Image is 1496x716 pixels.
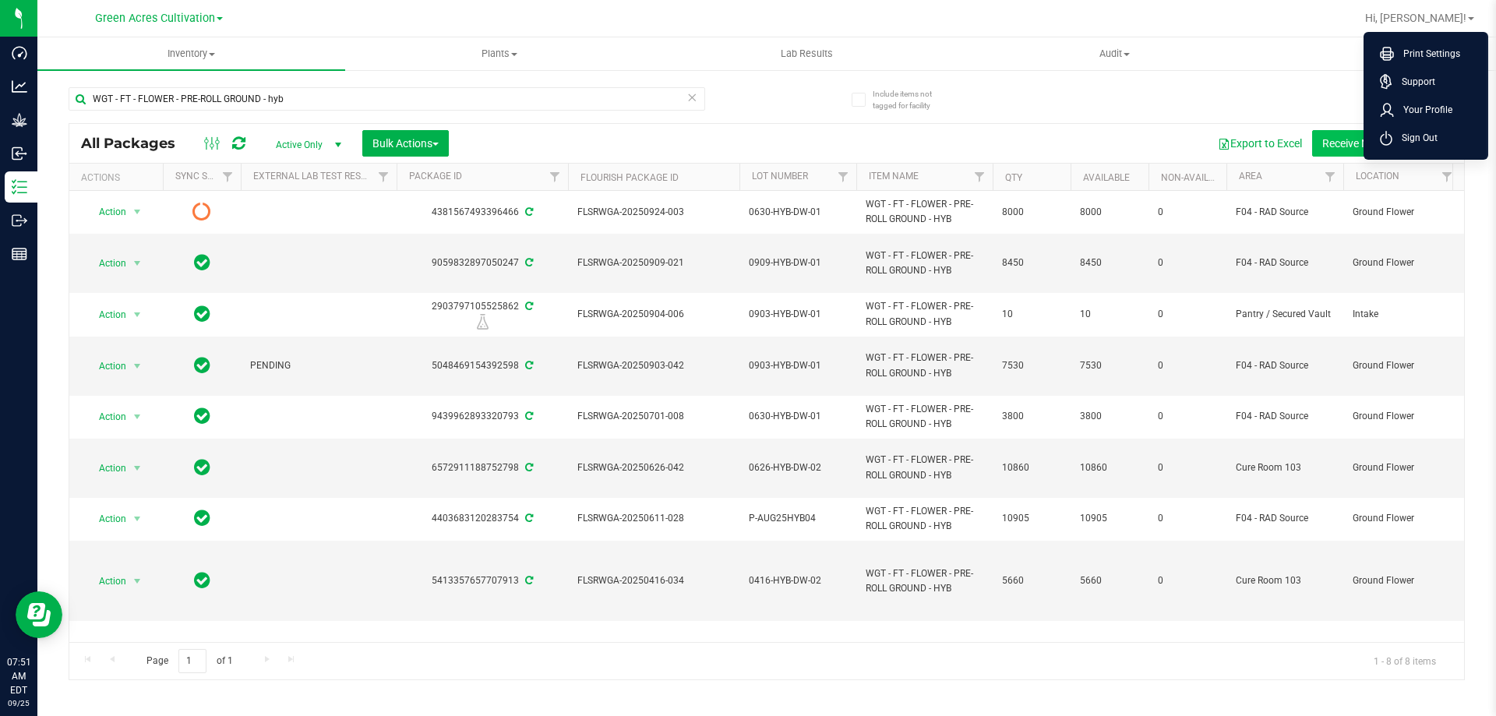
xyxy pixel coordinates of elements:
[345,37,653,70] a: Plants
[69,87,705,111] input: Search Package ID, Item Name, SKU, Lot or Part Number...
[523,513,533,524] span: Sync from Compliance System
[128,355,147,377] span: select
[577,460,730,475] span: FLSRWGA-20250626-042
[1353,256,1451,270] span: Ground Flower
[577,307,730,322] span: FLSRWGA-20250904-006
[1002,307,1061,322] span: 10
[128,570,147,592] span: select
[1239,171,1262,182] a: Area
[1158,358,1217,373] span: 0
[1002,460,1061,475] span: 10860
[1353,460,1451,475] span: Ground Flower
[1158,511,1217,526] span: 0
[831,164,856,190] a: Filter
[1080,358,1139,373] span: 7530
[1158,409,1217,424] span: 0
[1380,74,1478,90] a: Support
[1158,205,1217,220] span: 0
[653,37,961,70] a: Lab Results
[1236,573,1334,588] span: Cure Room 103
[95,12,215,25] span: Green Acres Cultivation
[866,504,983,534] span: WGT - FT - FLOWER - PRE-ROLL GROUND - HYB
[1361,649,1448,672] span: 1 - 8 of 8 items
[85,201,127,223] span: Action
[12,79,27,94] inline-svg: Analytics
[1002,409,1061,424] span: 3800
[194,507,210,529] span: In Sync
[1236,511,1334,526] span: F04 - RAD Source
[1080,307,1139,322] span: 10
[175,171,235,182] a: Sync Status
[128,252,147,274] span: select
[749,573,847,588] span: 0416-HYB-DW-02
[1080,409,1139,424] span: 3800
[1080,511,1139,526] span: 10905
[394,573,570,588] div: 5413357657707913
[749,256,847,270] span: 0909-HYB-DW-01
[866,249,983,278] span: WGT - FT - FLOWER - PRE-ROLL GROUND - HYB
[523,360,533,371] span: Sync from Compliance System
[194,303,210,325] span: In Sync
[1236,256,1334,270] span: F04 - RAD Source
[1002,205,1061,220] span: 8000
[85,457,127,479] span: Action
[1002,511,1061,526] span: 10905
[85,355,127,377] span: Action
[869,171,919,182] a: Item Name
[12,45,27,61] inline-svg: Dashboard
[1002,358,1061,373] span: 7530
[749,460,847,475] span: 0626-HYB-DW-02
[1434,164,1460,190] a: Filter
[394,409,570,424] div: 9439962893320793
[194,570,210,591] span: In Sync
[1367,124,1484,152] li: Sign Out
[346,47,652,61] span: Plants
[194,457,210,478] span: In Sync
[128,304,147,326] span: select
[577,256,730,270] span: FLSRWGA-20250909-021
[749,205,847,220] span: 0630-HYB-DW-01
[128,406,147,428] span: select
[371,164,397,190] a: Filter
[394,358,570,373] div: 5048469154392598
[1158,460,1217,475] span: 0
[523,206,533,217] span: Sync from Compliance System
[760,47,854,61] span: Lab Results
[7,697,30,709] p: 09/25
[1083,172,1130,183] a: Available
[85,570,127,592] span: Action
[523,411,533,421] span: Sync from Compliance System
[523,462,533,473] span: Sync from Compliance System
[37,37,345,70] a: Inventory
[394,314,570,330] div: R&D Lab Sample
[12,179,27,195] inline-svg: Inventory
[1236,205,1334,220] span: F04 - RAD Source
[194,354,210,376] span: In Sync
[1080,460,1139,475] span: 10860
[215,164,241,190] a: Filter
[1161,172,1230,183] a: Non-Available
[523,575,533,586] span: Sync from Compliance System
[749,358,847,373] span: 0903-HYB-DW-01
[1392,74,1435,90] span: Support
[961,37,1268,70] a: Audit
[1353,573,1451,588] span: Ground Flower
[128,457,147,479] span: select
[866,402,983,432] span: WGT - FT - FLOWER - PRE-ROLL GROUND - HYB
[250,358,387,373] span: PENDING
[866,453,983,482] span: WGT - FT - FLOWER - PRE-ROLL GROUND - HYB
[1002,573,1061,588] span: 5660
[866,351,983,380] span: WGT - FT - FLOWER - PRE-ROLL GROUND - HYB
[85,252,127,274] span: Action
[1353,205,1451,220] span: Ground Flower
[577,573,730,588] span: FLSRWGA-20250416-034
[12,146,27,161] inline-svg: Inbound
[1002,256,1061,270] span: 8450
[12,112,27,128] inline-svg: Grow
[1080,205,1139,220] span: 8000
[1312,130,1441,157] button: Receive Non-Cannabis
[866,566,983,596] span: WGT - FT - FLOWER - PRE-ROLL GROUND - HYB
[133,649,245,673] span: Page of 1
[81,172,157,183] div: Actions
[523,301,533,312] span: Sync from Compliance System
